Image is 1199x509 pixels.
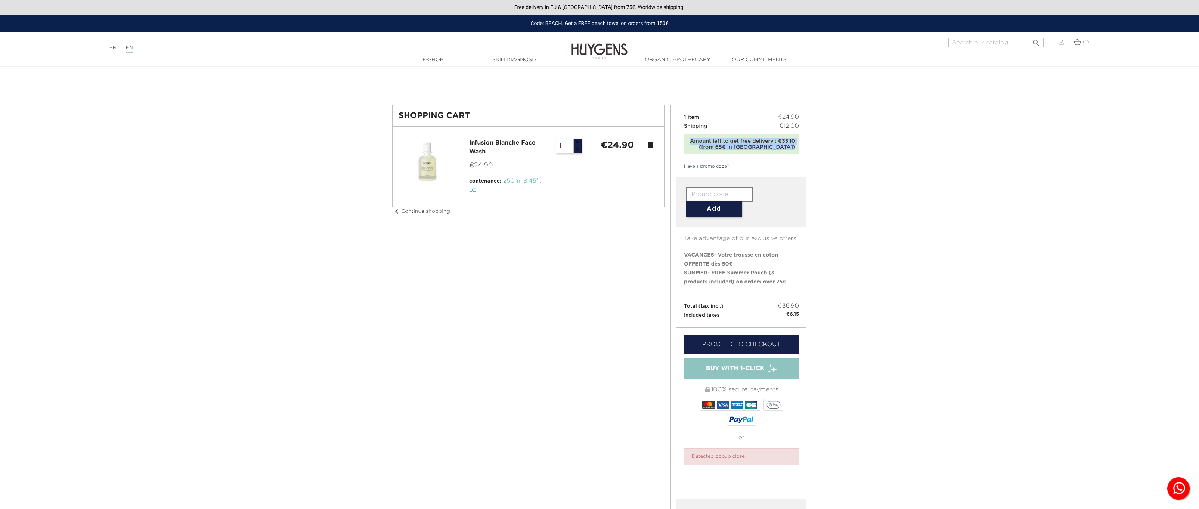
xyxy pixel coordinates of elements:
[684,270,707,276] span: SUMMER
[399,111,659,120] h1: Shopping Cart
[684,427,799,448] div: or
[684,270,786,285] span: - FREE Summer Pouch (3 products included) on orders over 75€
[717,401,729,409] img: VISA
[684,448,799,465] div: Detected popup close
[469,140,536,155] a: Infusion Blanche Face Wash
[778,113,799,122] span: €24.90
[731,401,743,409] img: AMEX
[469,162,493,169] span: €24.90
[684,335,799,354] a: Proceed to checkout
[1029,35,1043,46] button: 
[778,302,799,311] span: €36.90
[477,56,552,64] a: Skin Diagnosis
[684,252,714,258] span: VACANCES
[686,201,742,217] button: Add
[126,45,133,53] a: EN
[640,56,715,64] a: Organic Apothecary
[1032,36,1041,45] i: 
[686,187,753,202] input: Promo code
[404,139,451,185] img: Infusion Blanche Face Wash
[948,38,1044,47] input: Search
[392,209,450,214] a: chevron_leftContinue shopping
[392,207,401,216] i: chevron_left
[684,382,799,397] div: 100% secure payments
[684,304,724,309] span: Total (tax incl.)
[684,471,799,488] iframe: PayPal-paypal
[705,387,710,392] img: 100% secure payments
[105,43,494,52] div: |
[786,311,799,318] small: €6.15
[684,124,707,129] span: Shipping
[571,31,628,60] img: Huygens
[469,178,541,193] span: 250ml 8.45fl. oz.
[676,163,729,170] a: Have a promo code?
[646,140,655,149] a: delete
[684,313,719,318] small: Included taxes
[722,56,796,64] a: Our commitments
[392,70,807,91] iframe: PayPal Message 1
[766,401,781,409] img: google_pay
[676,227,806,243] p: Take advantage of our exclusive offers:
[1074,39,1089,45] a: (1)
[702,401,715,409] img: MASTERCARD
[684,252,778,267] span: - Votre trousse en coton OFFERTE dès 50€
[779,122,799,131] span: €12.00
[688,138,795,151] div: Amount left to get free delivery : €35.10 (from 65€ in [GEOGRAPHIC_DATA])
[469,179,501,184] span: contenance:
[601,141,634,150] strong: €24.90
[1083,40,1089,45] span: (1)
[396,56,470,64] a: E-Shop
[745,401,757,409] img: CB_NATIONALE
[109,45,116,50] a: FR
[684,115,699,120] span: 1 item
